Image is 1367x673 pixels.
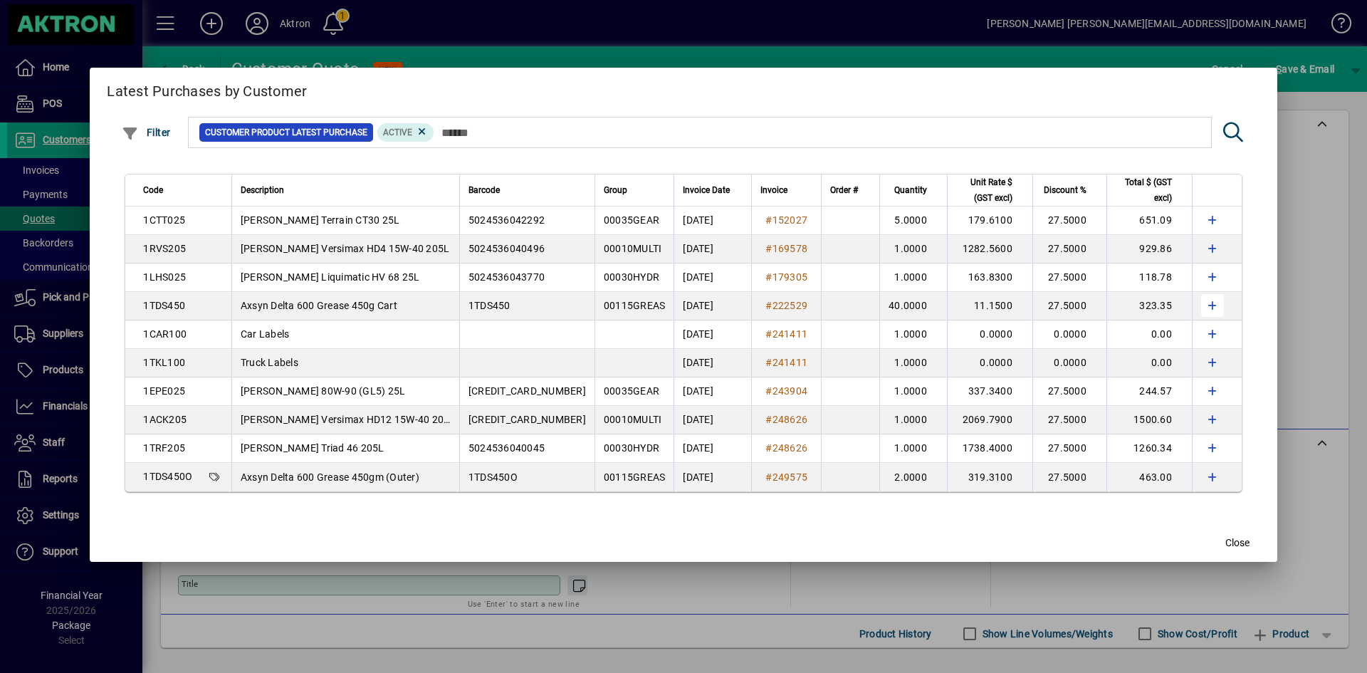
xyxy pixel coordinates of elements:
[1106,434,1192,463] td: 1260.34
[604,300,666,311] span: 00115GREAS
[947,434,1032,463] td: 1738.4000
[468,300,510,311] span: 1TDS450
[674,235,751,264] td: [DATE]
[143,243,186,254] span: 1RVS205
[765,385,772,397] span: #
[674,406,751,434] td: [DATE]
[683,182,743,198] div: Invoice Date
[879,406,947,434] td: 1.0000
[143,214,185,226] span: 1CTT025
[241,385,406,397] span: [PERSON_NAME] 80W-90 (GL5) 25L
[760,182,787,198] span: Invoice
[760,355,812,370] a: #241411
[241,328,290,340] span: Car Labels
[830,182,858,198] span: Order #
[760,440,812,456] a: #248626
[879,349,947,377] td: 1.0000
[830,182,871,198] div: Order #
[383,127,412,137] span: Active
[205,125,367,140] span: Customer Product Latest Purchase
[241,271,420,283] span: [PERSON_NAME] Liquimatic HV 68 25L
[765,357,772,368] span: #
[377,123,434,142] mat-chip: Product Activation Status: Active
[1032,320,1106,349] td: 0.0000
[772,214,808,226] span: 152027
[879,434,947,463] td: 1.0000
[947,377,1032,406] td: 337.3400
[772,300,808,311] span: 222529
[143,357,185,368] span: 1TKL100
[241,471,419,483] span: Axsyn Delta 600 Grease 450gm (Outer)
[674,207,751,235] td: [DATE]
[1032,349,1106,377] td: 0.0000
[1044,182,1086,198] span: Discount %
[879,207,947,235] td: 5.0000
[468,182,586,198] div: Barcode
[241,414,456,425] span: [PERSON_NAME] Versimax HD12 15W-40 205L
[894,182,927,198] span: Quantity
[772,414,808,425] span: 248626
[241,182,451,198] div: Description
[604,182,627,198] span: Group
[1032,463,1106,491] td: 27.5000
[468,271,545,283] span: 5024536043770
[674,264,751,292] td: [DATE]
[760,212,812,228] a: #152027
[879,463,947,491] td: 2.0000
[889,182,940,198] div: Quantity
[879,235,947,264] td: 1.0000
[772,328,808,340] span: 241411
[468,471,518,483] span: 1TDS450O
[947,235,1032,264] td: 1282.5600
[1032,292,1106,320] td: 27.5000
[879,292,947,320] td: 40.0000
[765,243,772,254] span: #
[879,264,947,292] td: 1.0000
[765,442,772,454] span: #
[947,463,1032,491] td: 319.3100
[947,264,1032,292] td: 163.8300
[143,271,186,283] span: 1LHS025
[765,271,772,283] span: #
[143,182,163,198] span: Code
[468,414,586,425] span: [CREDIT_CARD_NUMBER]
[765,328,772,340] span: #
[1106,406,1192,434] td: 1500.60
[879,377,947,406] td: 1.0000
[90,68,1277,109] h2: Latest Purchases by Customer
[760,469,812,485] a: #249575
[241,300,397,311] span: Axsyn Delta 600 Grease 450g Cart
[1032,377,1106,406] td: 27.5000
[122,127,171,138] span: Filter
[956,174,1025,206] div: Unit Rate $ (GST excl)
[241,182,284,198] span: Description
[765,471,772,483] span: #
[143,328,187,340] span: 1CAR100
[674,377,751,406] td: [DATE]
[1106,264,1192,292] td: 118.78
[772,357,808,368] span: 241411
[760,326,812,342] a: #241411
[468,442,545,454] span: 5024536040045
[604,214,659,226] span: 00035GEAR
[760,298,812,313] a: #222529
[143,414,187,425] span: 1ACK205
[604,182,666,198] div: Group
[143,385,185,397] span: 1EPE025
[674,349,751,377] td: [DATE]
[674,463,751,491] td: [DATE]
[241,243,450,254] span: [PERSON_NAME] Versimax HD4 15W-40 205L
[760,269,812,285] a: #179305
[143,442,185,454] span: 1TRF205
[241,214,400,226] span: [PERSON_NAME] Terrain CT30 25L
[760,182,812,198] div: Invoice
[765,214,772,226] span: #
[674,320,751,349] td: [DATE]
[760,412,812,427] a: #248626
[674,434,751,463] td: [DATE]
[468,243,545,254] span: 5024536040496
[1106,463,1192,491] td: 463.00
[772,442,808,454] span: 248626
[1032,406,1106,434] td: 27.5000
[683,182,730,198] span: Invoice Date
